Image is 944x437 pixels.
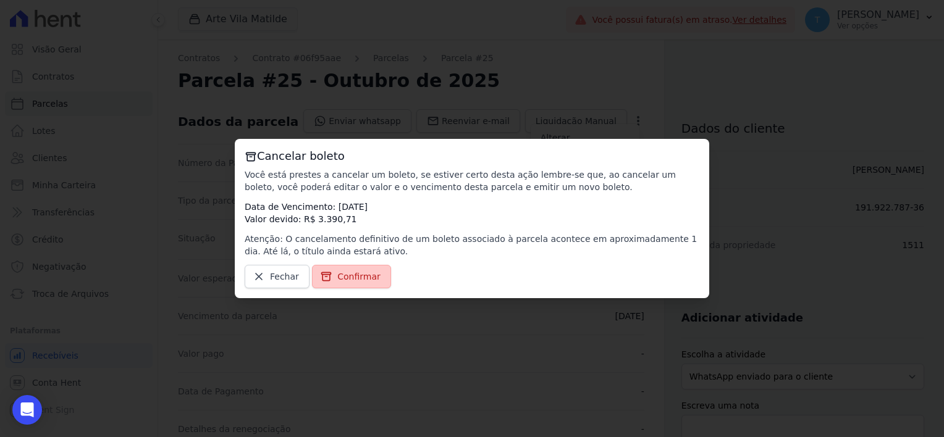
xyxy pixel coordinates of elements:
[245,169,699,193] p: Você está prestes a cancelar um boleto, se estiver certo desta ação lembre-se que, ao cancelar um...
[245,233,699,257] p: Atenção: O cancelamento definitivo de um boleto associado à parcela acontece em aproximadamente 1...
[245,265,310,288] a: Fechar
[245,149,699,164] h3: Cancelar boleto
[12,395,42,425] div: Open Intercom Messenger
[337,270,381,283] span: Confirmar
[312,265,391,288] a: Confirmar
[270,270,299,283] span: Fechar
[245,201,699,225] p: Data de Vencimento: [DATE] Valor devido: R$ 3.390,71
